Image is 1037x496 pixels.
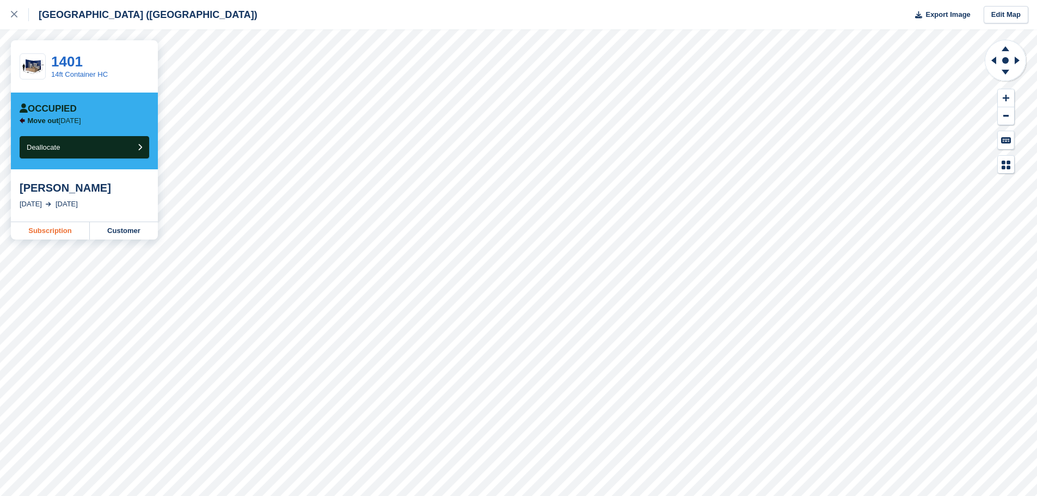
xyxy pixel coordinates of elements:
div: [PERSON_NAME] [20,181,149,194]
a: Subscription [11,222,90,240]
button: Deallocate [20,136,149,158]
span: Move out [28,117,59,125]
a: 1401 [51,53,83,70]
a: Customer [90,222,158,240]
span: Export Image [925,9,970,20]
button: Map Legend [998,156,1014,174]
img: arrow-right-light-icn-cde0832a797a2874e46488d9cf13f60e5c3a73dbe684e267c42b8395dfbc2abf.svg [46,202,51,206]
img: arrow-left-icn-90495f2de72eb5bd0bd1c3c35deca35cc13f817d75bef06ecd7c0b315636ce7e.svg [20,118,25,124]
div: Occupied [20,103,77,114]
button: Zoom In [998,89,1014,107]
button: Export Image [909,6,971,24]
img: 14ft.png [20,57,45,76]
a: Edit Map [984,6,1028,24]
span: Deallocate [27,143,60,151]
p: [DATE] [28,117,81,125]
div: [DATE] [20,199,42,210]
a: 14ft Container HC [51,70,108,78]
div: [GEOGRAPHIC_DATA] ([GEOGRAPHIC_DATA]) [29,8,257,21]
button: Zoom Out [998,107,1014,125]
button: Keyboard Shortcuts [998,131,1014,149]
div: [DATE] [56,199,78,210]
